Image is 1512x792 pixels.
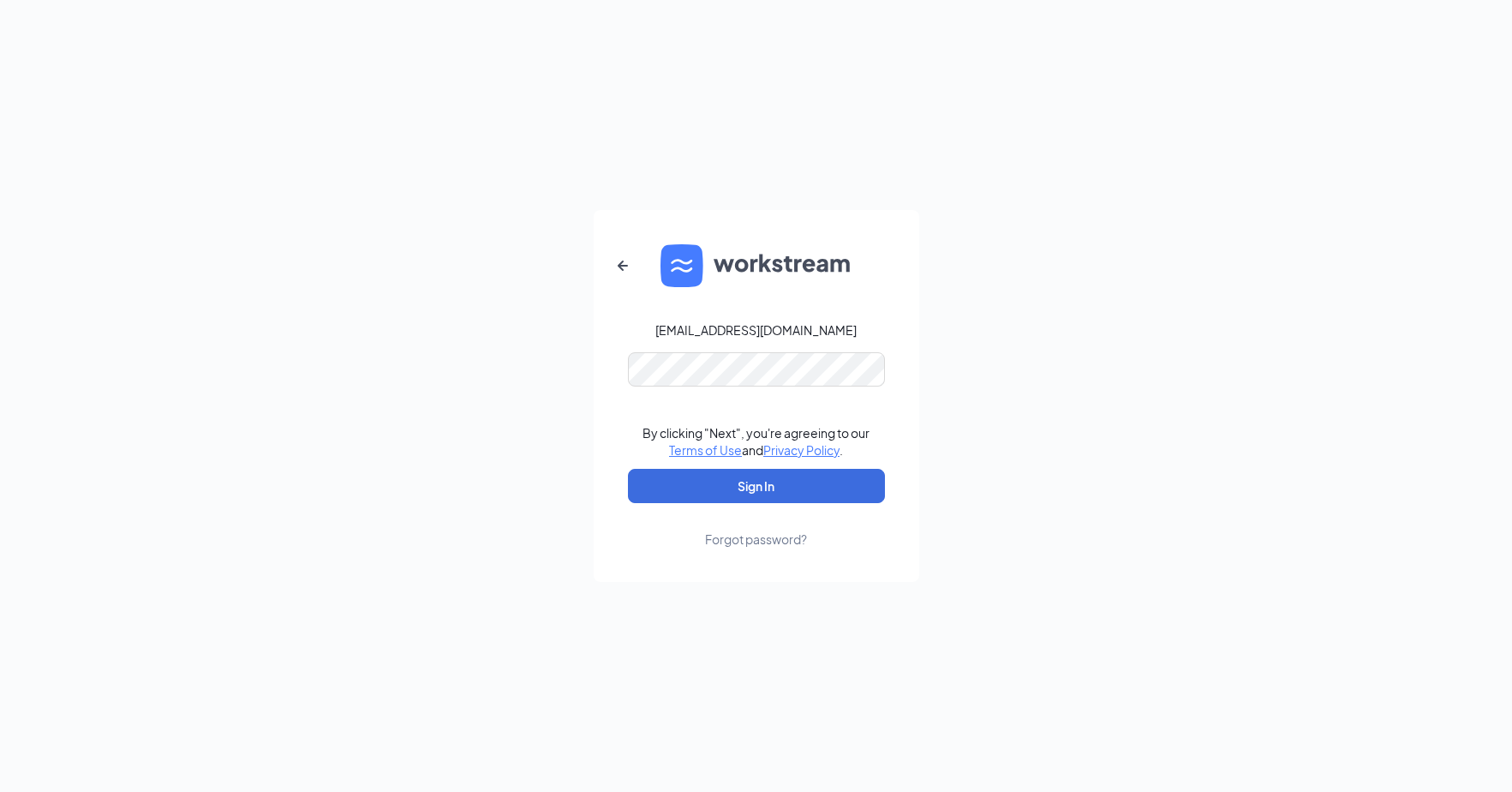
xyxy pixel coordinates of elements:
[602,245,643,286] button: ArrowLeftNew
[705,531,807,548] div: Forgot password?
[660,244,852,287] img: WS logo and Workstream text
[763,442,840,458] a: Privacy Policy
[669,442,742,458] a: Terms of Use
[628,469,885,503] button: Sign In
[613,255,633,276] svg: ArrowLeftNew
[655,321,857,339] div: [EMAIL_ADDRESS][DOMAIN_NAME]
[642,424,870,459] div: By clicking "Next", you're agreeing to our and .
[705,503,807,548] a: Forgot password?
